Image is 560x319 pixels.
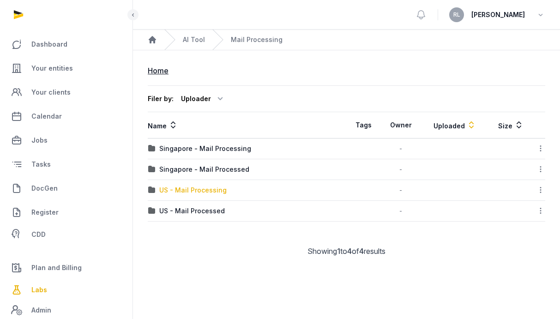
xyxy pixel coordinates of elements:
div: US - Mail Processing [159,186,227,195]
button: RL [449,7,464,22]
td: - [380,159,422,180]
img: folder.svg [148,166,156,173]
a: Plan and Billing [7,257,125,279]
a: Your entities [7,57,125,79]
a: CDD [7,225,125,244]
th: Owner [380,112,422,138]
a: Your clients [7,81,125,103]
th: Size [488,112,534,138]
span: Mail Processing [231,35,283,44]
div: US - Mail Processed [159,206,225,216]
a: Register [7,201,125,223]
div: Home [148,65,169,76]
span: DocGen [31,183,58,194]
span: CDD [31,229,46,240]
th: Tags [347,112,381,138]
span: Dashboard [31,39,67,50]
a: Dashboard [7,33,125,55]
a: Labs [7,279,125,301]
span: Admin [31,305,51,316]
span: [PERSON_NAME] [471,9,525,20]
a: DocGen [7,177,125,199]
span: 4 [359,247,364,256]
span: Tasks [31,159,51,170]
span: Register [31,207,59,218]
span: Your clients [31,87,71,98]
td: - [380,201,422,222]
span: 1 [337,247,340,256]
th: Uploaded [422,112,488,138]
td: - [380,138,422,159]
a: Calendar [7,105,125,127]
div: Filer by: [148,94,174,103]
span: Calendar [31,111,62,122]
span: RL [453,12,460,18]
a: Jobs [7,129,125,151]
span: Plan and Billing [31,262,82,273]
span: 4 [347,247,352,256]
div: Singapore - Mail Processing [159,144,251,153]
div: Singapore - Mail Processed [159,165,249,174]
img: folder.svg [148,145,156,152]
nav: Breadcrumb [148,60,347,82]
div: Uploader [181,91,226,106]
nav: Breadcrumb [133,30,560,50]
a: AI Tool [183,35,205,44]
img: folder.svg [148,187,156,194]
span: Your entities [31,63,73,74]
td: - [380,180,422,201]
img: folder.svg [148,207,156,215]
th: Name [148,112,347,138]
a: Tasks [7,153,125,175]
span: Jobs [31,135,48,146]
div: Showing to of results [148,246,545,257]
span: Labs [31,284,47,295]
